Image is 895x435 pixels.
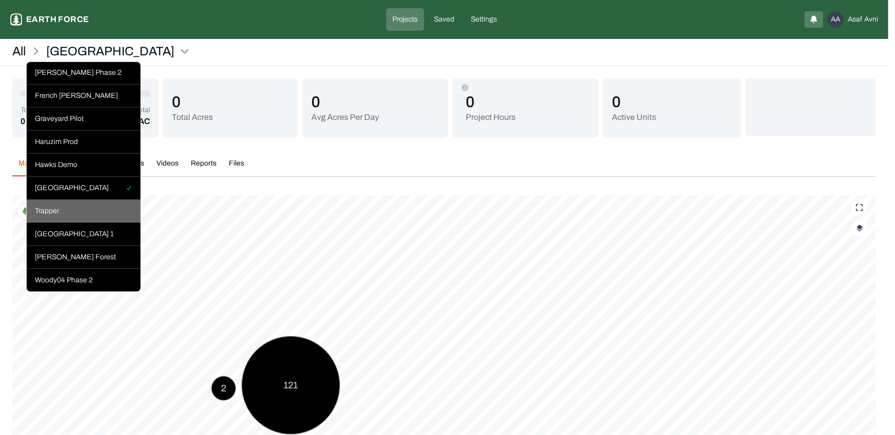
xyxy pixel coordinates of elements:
[27,61,141,85] div: [PERSON_NAME] Phase 2
[27,269,141,292] div: Woody04 Phase 2
[27,200,141,223] div: Trapper
[27,108,141,131] div: Graveyard Pilot
[27,246,141,269] div: [PERSON_NAME] Forest
[27,154,141,177] div: Hawks Demo
[27,177,141,200] div: [GEOGRAPHIC_DATA]
[27,85,141,108] div: French [PERSON_NAME]
[27,131,141,154] div: Haruzim Prod
[27,223,141,246] div: [GEOGRAPHIC_DATA] 1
